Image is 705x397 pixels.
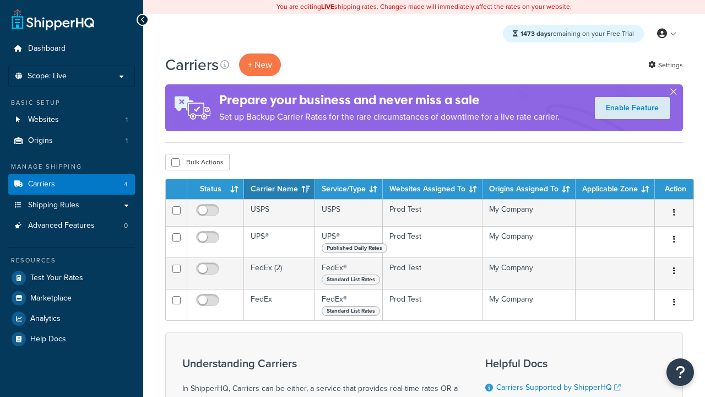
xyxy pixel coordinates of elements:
td: UPS® [315,226,383,257]
span: Standard List Rates [322,275,380,285]
td: Prod Test [383,257,482,289]
td: My Company [482,199,576,226]
td: FedEx [244,289,315,320]
a: Marketplace [8,288,135,308]
td: UPS® [244,226,315,257]
span: Carriers [28,180,55,189]
a: Carriers 4 [8,174,135,195]
button: Open Resource Center [666,358,694,386]
p: Set up Backup Carrier Rates for the rare circumstances of downtime for a live rate carrier. [219,109,560,125]
h1: Carriers [165,54,219,76]
div: Manage Shipping [8,162,135,171]
td: Prod Test [383,226,482,257]
td: FedEx® [315,257,383,289]
div: Basic Setup [8,98,135,108]
a: Websites 1 [8,110,135,130]
th: Action [655,179,693,199]
span: Shipping Rules [28,201,79,210]
h3: Understanding Carriers [182,357,458,369]
li: Advanced Features [8,216,135,236]
span: 1 [126,136,128,146]
span: Scope: Live [28,72,67,81]
h3: Helpful Docs [485,357,629,369]
a: Dashboard [8,39,135,59]
span: Published Daily Rates [322,243,387,253]
th: Status: activate to sort column ascending [187,179,244,199]
span: Dashboard [28,44,66,53]
span: Help Docs [30,335,66,344]
li: Origins [8,131,135,151]
td: Prod Test [383,289,482,320]
span: Marketplace [30,294,72,303]
strong: 1473 days [520,29,551,39]
a: Test Your Rates [8,268,135,288]
span: 0 [124,221,128,230]
button: Bulk Actions [165,154,230,170]
th: Applicable Zone: activate to sort column ascending [576,179,655,199]
li: Carriers [8,174,135,195]
div: remaining on your Free Trial [503,25,644,42]
a: Settings [648,57,683,73]
span: Websites [28,115,59,125]
td: My Company [482,289,576,320]
h4: Prepare your business and never miss a sale [219,91,560,109]
td: USPS [315,199,383,226]
span: Origins [28,136,53,146]
b: LIVE [321,2,334,12]
button: + New [239,53,281,76]
td: FedEx (2) [244,257,315,289]
div: Resources [8,256,135,265]
a: Enable Feature [595,97,670,119]
span: Test Your Rates [30,273,83,283]
td: My Company [482,226,576,257]
td: My Company [482,257,576,289]
th: Origins Assigned To: activate to sort column ascending [482,179,576,199]
td: Prod Test [383,199,482,226]
span: Analytics [30,314,61,324]
a: Shipping Rules [8,195,135,216]
li: Websites [8,110,135,130]
td: FedEx® [315,289,383,320]
th: Carrier Name: activate to sort column ascending [244,179,315,199]
th: Websites Assigned To: activate to sort column ascending [383,179,482,199]
a: ShipperHQ Home [12,8,94,30]
th: Service/Type: activate to sort column ascending [315,179,383,199]
a: Carriers Supported by ShipperHQ [496,382,621,393]
img: ad-rules-rateshop-fe6ec290ccb7230408bd80ed9643f0289d75e0ffd9eb532fc0e269fcd187b520.png [165,84,219,131]
a: Help Docs [8,329,135,349]
span: 1 [126,115,128,125]
a: Advanced Features 0 [8,216,135,236]
a: Origins 1 [8,131,135,151]
td: USPS [244,199,315,226]
a: Analytics [8,309,135,329]
span: 4 [124,180,128,189]
span: Advanced Features [28,221,95,230]
span: Standard List Rates [322,306,380,316]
